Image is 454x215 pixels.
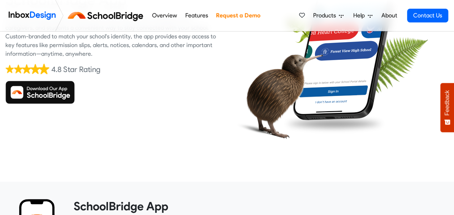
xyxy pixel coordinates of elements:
[379,8,399,23] a: About
[5,15,222,58] div: The SchoolBridge app is included with every subscription and gives staff, caregivers, and student...
[51,64,100,75] div: 4.8 Star Rating
[66,7,148,24] img: schoolbridge logo
[444,90,450,115] span: Feedback
[232,38,323,147] img: kiwi_bird.png
[407,9,448,22] a: Contact Us
[150,8,179,23] a: Overview
[281,112,387,135] img: shadow.png
[310,8,346,23] a: Products
[350,8,375,23] a: Help
[440,83,454,132] button: Feedback - Show survey
[5,81,75,104] img: Download SchoolBridge App
[183,8,210,23] a: Features
[353,11,368,20] span: Help
[214,8,262,23] a: Request a Demo
[74,199,443,214] heading: SchoolBridge App
[313,11,339,20] span: Products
